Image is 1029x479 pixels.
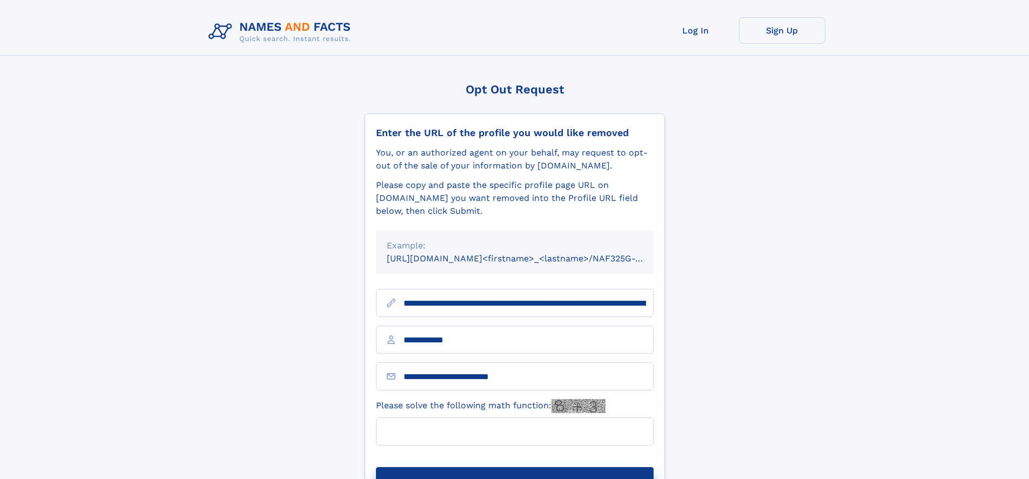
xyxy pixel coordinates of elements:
[365,83,665,96] div: Opt Out Request
[204,17,360,46] img: Logo Names and Facts
[376,399,606,413] label: Please solve the following math function:
[739,17,825,44] a: Sign Up
[376,146,654,172] div: You, or an authorized agent on your behalf, may request to opt-out of the sale of your informatio...
[653,17,739,44] a: Log In
[376,127,654,139] div: Enter the URL of the profile you would like removed
[387,253,674,264] small: [URL][DOMAIN_NAME]<firstname>_<lastname>/NAF325G-xxxxxxxx
[376,179,654,218] div: Please copy and paste the specific profile page URL on [DOMAIN_NAME] you want removed into the Pr...
[387,239,643,252] div: Example:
